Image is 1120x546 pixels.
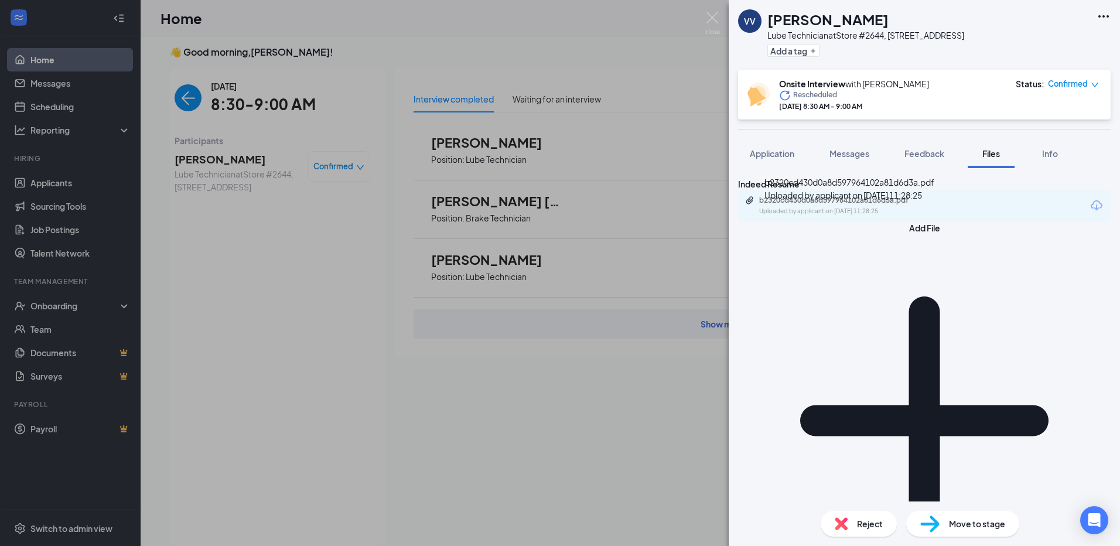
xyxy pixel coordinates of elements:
svg: Download [1090,199,1104,213]
div: [DATE] 8:30 AM - 9:00 AM [779,101,929,111]
h1: [PERSON_NAME] [767,9,889,29]
span: Move to stage [949,517,1005,530]
div: Status : [1016,78,1044,90]
b: Onsite Interview [779,79,845,89]
a: Paperclipb2320cd430d0a8d597964102a81d6d3a.pdfUploaded by applicant on [DATE] 11:28:25 [745,196,935,216]
svg: Paperclip [745,196,754,205]
div: Lube Technician at Store #2644, [STREET_ADDRESS] [767,29,964,41]
svg: Loading [779,90,791,101]
span: Messages [829,148,869,159]
div: b2320cd430d0a8d597964102a81d6d3a.pdf Uploaded by applicant on [DATE] 11:28:25 [764,176,934,202]
div: b2320cd430d0a8d597964102a81d6d3a.pdf [759,196,923,205]
svg: Plus [810,47,817,54]
span: Reject [857,517,883,530]
div: VV [744,15,756,27]
div: Indeed Resume [738,178,1111,190]
span: Feedback [904,148,944,159]
span: Confirmed [1048,78,1088,90]
span: down [1091,81,1099,89]
span: Info [1042,148,1058,159]
svg: Ellipses [1097,9,1111,23]
div: with [PERSON_NAME] [779,78,929,90]
span: Rescheduled [793,90,837,101]
button: PlusAdd a tag [767,45,819,57]
div: Uploaded by applicant on [DATE] 11:28:25 [759,207,935,216]
div: Open Intercom Messenger [1080,506,1108,534]
span: Files [982,148,1000,159]
span: Application [750,148,794,159]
